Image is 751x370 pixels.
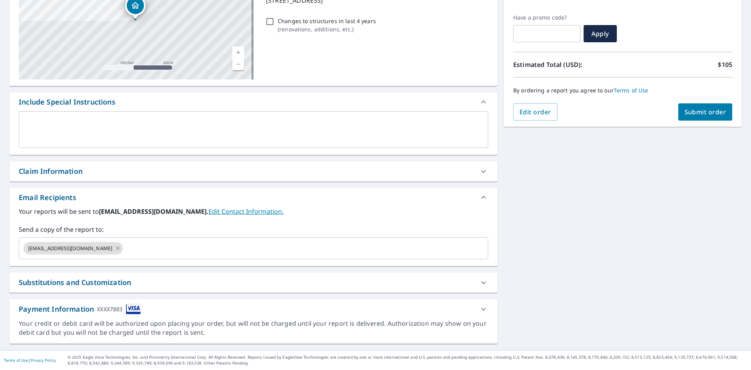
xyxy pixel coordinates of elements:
[718,60,732,69] p: $105
[19,166,83,177] div: Claim Information
[19,277,131,288] div: Substitutions and Customization
[19,207,488,216] label: Your reports will be sent to
[513,87,732,94] p: By ordering a report you agree to our
[584,25,617,42] button: Apply
[9,188,498,207] div: Email Recipients
[513,60,623,69] p: Estimated Total (USD):
[4,357,28,363] a: Terms of Use
[97,304,122,314] div: XXXX7883
[278,17,376,25] p: Changes to structures in last 4 years
[685,108,726,116] span: Submit order
[126,304,141,314] img: cardImage
[513,103,557,121] button: Edit order
[208,207,284,216] a: EditContactInfo
[19,97,115,107] div: Include Special Instructions
[19,225,488,234] label: Send a copy of the report to:
[19,304,141,314] div: Payment Information
[513,14,580,21] label: Have a promo code?
[519,108,551,116] span: Edit order
[678,103,733,121] button: Submit order
[614,87,649,94] a: Terms of Use
[99,207,208,216] b: [EMAIL_ADDRESS][DOMAIN_NAME].
[4,358,56,363] p: |
[9,92,498,111] div: Include Special Instructions
[590,29,611,38] span: Apply
[9,273,498,292] div: Substitutions and Customization
[31,357,56,363] a: Privacy Policy
[9,299,498,319] div: Payment InformationXXXX7883cardImage
[68,354,747,366] p: © 2025 Eagle View Technologies, Inc. and Pictometry International Corp. All Rights Reserved. Repo...
[23,245,117,252] span: [EMAIL_ADDRESS][DOMAIN_NAME]
[23,242,123,254] div: [EMAIL_ADDRESS][DOMAIN_NAME]
[232,47,244,58] a: Current Level 17, Zoom In
[232,58,244,70] a: Current Level 17, Zoom Out
[9,161,498,181] div: Claim Information
[19,192,76,203] div: Email Recipients
[278,25,376,33] p: ( renovations, additions, etc. )
[19,319,488,337] div: Your credit or debit card will be authorized upon placing your order, but will not be charged unt...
